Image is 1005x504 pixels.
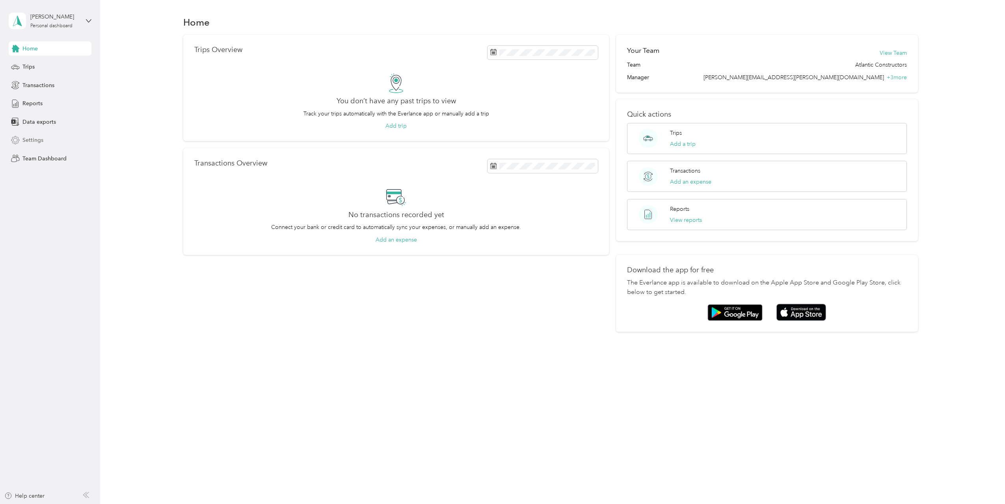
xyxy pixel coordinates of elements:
span: Data exports [22,118,56,126]
span: Reports [22,99,43,108]
p: Quick actions [627,110,907,119]
button: View reports [670,216,702,224]
button: Add a trip [670,140,696,148]
h1: Home [183,18,210,26]
p: Connect your bank or credit card to automatically sync your expenses, or manually add an expense. [271,223,521,231]
span: Transactions [22,81,54,89]
span: Manager [627,73,649,82]
button: Add trip [385,122,407,130]
iframe: Everlance-gr Chat Button Frame [961,460,1005,504]
p: Reports [670,205,689,213]
span: Atlantic Constructors [855,61,907,69]
p: Transactions Overview [194,159,267,167]
h2: Your Team [627,46,659,56]
div: [PERSON_NAME] [30,13,80,21]
p: Transactions [670,167,700,175]
img: Google play [707,304,763,321]
button: Add an expense [376,236,417,244]
span: Trips [22,63,35,71]
h2: You don’t have any past trips to view [337,97,456,105]
img: App store [776,304,826,321]
span: Team [627,61,640,69]
button: Add an expense [670,178,711,186]
span: Settings [22,136,43,144]
span: Home [22,45,38,53]
p: Trips Overview [194,46,242,54]
p: Download the app for free [627,266,907,274]
p: Trips [670,129,682,137]
button: View Team [880,49,907,57]
p: The Everlance app is available to download on the Apple App Store and Google Play Store, click be... [627,278,907,297]
span: [PERSON_NAME][EMAIL_ADDRESS][PERSON_NAME][DOMAIN_NAME] [703,74,884,81]
span: + 3 more [887,74,907,81]
button: Help center [4,492,45,500]
p: Track your trips automatically with the Everlance app or manually add a trip [303,110,489,118]
h2: No transactions recorded yet [348,211,444,219]
span: Team Dashboard [22,154,67,163]
div: Personal dashboard [30,24,73,28]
